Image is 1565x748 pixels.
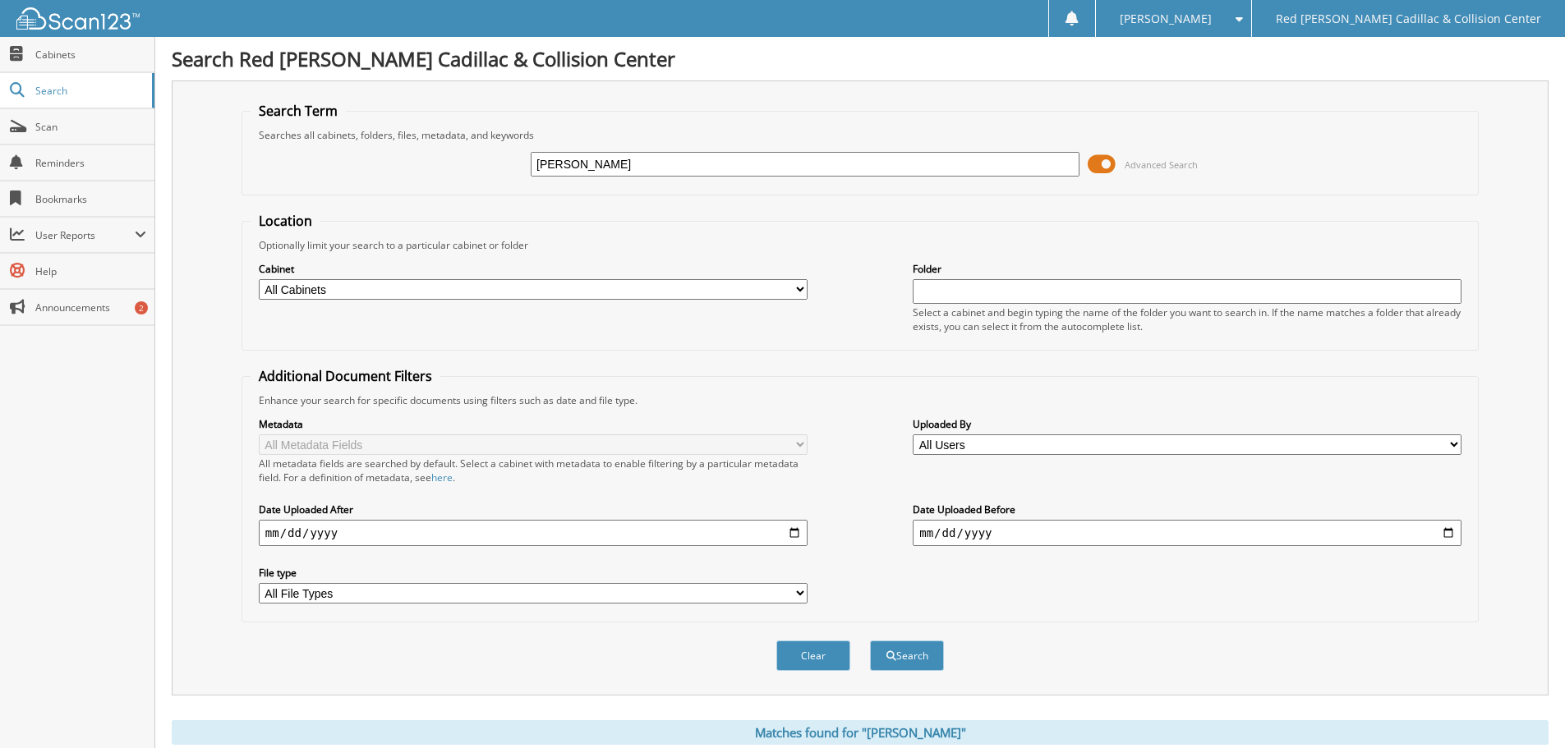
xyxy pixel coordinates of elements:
[259,502,808,516] label: Date Uploaded After
[259,262,808,276] label: Cabinet
[1276,14,1541,24] span: Red [PERSON_NAME] Cadillac & Collision Center
[1120,14,1212,24] span: [PERSON_NAME]
[35,120,146,134] span: Scan
[870,640,944,671] button: Search
[251,393,1470,407] div: Enhance your search for specific documents using filters such as date and file type.
[35,156,146,170] span: Reminders
[251,128,1470,142] div: Searches all cabinets, folders, files, metadata, and keywords
[35,228,135,242] span: User Reports
[251,367,440,385] legend: Additional Document Filters
[431,470,453,484] a: here
[259,417,808,431] label: Metadata
[913,502,1461,516] label: Date Uploaded Before
[259,457,808,484] div: All metadata fields are searched by default. Select a cabinet with metadata to enable filtering b...
[913,262,1461,276] label: Folder
[172,720,1549,745] div: Matches found for "[PERSON_NAME]"
[35,84,144,98] span: Search
[251,238,1470,252] div: Optionally limit your search to a particular cabinet or folder
[16,7,140,30] img: scan123-logo-white.svg
[35,192,146,206] span: Bookmarks
[259,520,808,546] input: start
[1125,158,1198,171] span: Advanced Search
[35,264,146,278] span: Help
[35,301,146,314] span: Announcements
[251,102,346,120] legend: Search Term
[259,566,808,580] label: File type
[35,48,146,62] span: Cabinets
[913,520,1461,546] input: end
[913,305,1461,333] div: Select a cabinet and begin typing the name of the folder you want to search in. If the name match...
[135,301,148,314] div: 2
[776,640,850,671] button: Clear
[251,212,320,230] legend: Location
[172,45,1549,72] h1: Search Red [PERSON_NAME] Cadillac & Collision Center
[913,417,1461,431] label: Uploaded By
